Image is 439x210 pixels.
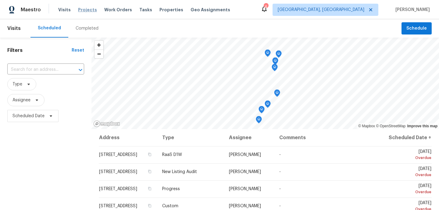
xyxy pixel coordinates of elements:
[379,184,431,195] span: [DATE]
[162,187,180,191] span: Progress
[393,7,430,13] span: [PERSON_NAME]
[229,170,261,174] span: [PERSON_NAME]
[407,124,437,128] a: Improve this map
[147,169,152,174] button: Copy Address
[7,47,72,53] h1: Filters
[374,129,432,146] th: Scheduled Date ↑
[259,106,265,115] div: Map marker
[147,203,152,208] button: Copy Address
[12,81,22,87] span: Type
[279,204,281,208] span: -
[274,129,374,146] th: Comments
[76,25,98,31] div: Completed
[406,25,427,32] span: Schedule
[379,167,431,178] span: [DATE]
[7,65,67,74] input: Search for an address...
[379,189,431,195] div: Overdue
[229,153,261,157] span: [PERSON_NAME]
[95,41,103,49] button: Zoom in
[12,113,45,119] span: Scheduled Date
[76,66,85,74] button: Open
[159,7,183,13] span: Properties
[157,129,224,146] th: Type
[91,38,439,129] canvas: Map
[139,8,152,12] span: Tasks
[256,116,262,125] div: Map marker
[147,186,152,191] button: Copy Address
[93,120,120,127] a: Mapbox homepage
[229,187,261,191] span: [PERSON_NAME]
[99,153,137,157] span: [STREET_ADDRESS]
[224,129,274,146] th: Assignee
[276,50,282,60] div: Map marker
[95,49,103,58] button: Zoom out
[12,97,30,103] span: Assignee
[104,7,132,13] span: Work Orders
[358,124,375,128] a: Mapbox
[162,170,197,174] span: New Listing Audit
[379,150,431,161] span: [DATE]
[7,22,21,35] span: Visits
[279,170,281,174] span: -
[376,124,405,128] a: OpenStreetMap
[99,170,137,174] span: [STREET_ADDRESS]
[264,4,268,10] div: 4
[265,49,271,59] div: Map marker
[95,50,103,58] span: Zoom out
[272,57,278,67] div: Map marker
[279,187,281,191] span: -
[58,7,71,13] span: Visits
[191,7,230,13] span: Geo Assignments
[99,187,137,191] span: [STREET_ADDRESS]
[279,153,281,157] span: -
[38,25,61,31] div: Scheduled
[278,7,364,13] span: [GEOGRAPHIC_DATA], [GEOGRAPHIC_DATA]
[21,7,41,13] span: Maestro
[99,204,137,208] span: [STREET_ADDRESS]
[229,204,261,208] span: [PERSON_NAME]
[402,22,432,35] button: Schedule
[265,100,271,110] div: Map marker
[99,129,157,146] th: Address
[379,172,431,178] div: Overdue
[272,64,278,73] div: Map marker
[379,155,431,161] div: Overdue
[147,152,152,157] button: Copy Address
[162,204,178,208] span: Custom
[78,7,97,13] span: Projects
[274,89,280,99] div: Map marker
[162,153,182,157] span: RaaS D1W
[72,47,84,53] div: Reset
